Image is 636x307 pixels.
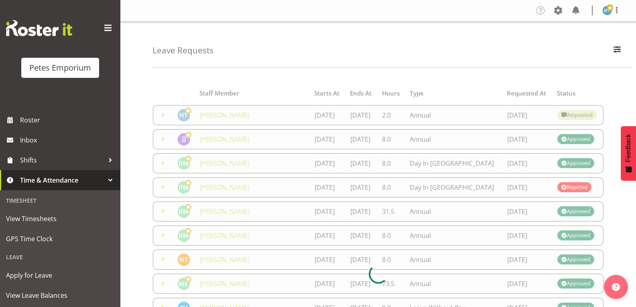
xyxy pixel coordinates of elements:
button: Feedback - Show survey [621,126,636,181]
span: Time & Attendance [20,174,104,186]
span: Inbox [20,134,116,146]
div: Leave [2,249,118,265]
img: Rosterit website logo [6,20,72,36]
a: Apply for Leave [2,265,118,285]
button: Filter Employees [609,42,626,59]
span: View Leave Balances [6,289,114,301]
span: Apply for Leave [6,269,114,281]
span: GPS Time Clock [6,233,114,245]
span: Feedback [625,134,632,162]
h4: Leave Requests [152,46,213,55]
img: helena-tomlin701.jpg [602,6,612,15]
img: help-xxl-2.png [612,283,620,291]
span: Roster [20,114,116,126]
a: GPS Time Clock [2,229,118,249]
span: View Timesheets [6,213,114,225]
a: View Timesheets [2,209,118,229]
div: Petes Emporium [29,62,91,74]
span: Shifts [20,154,104,166]
a: View Leave Balances [2,285,118,305]
div: Timesheet [2,192,118,209]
